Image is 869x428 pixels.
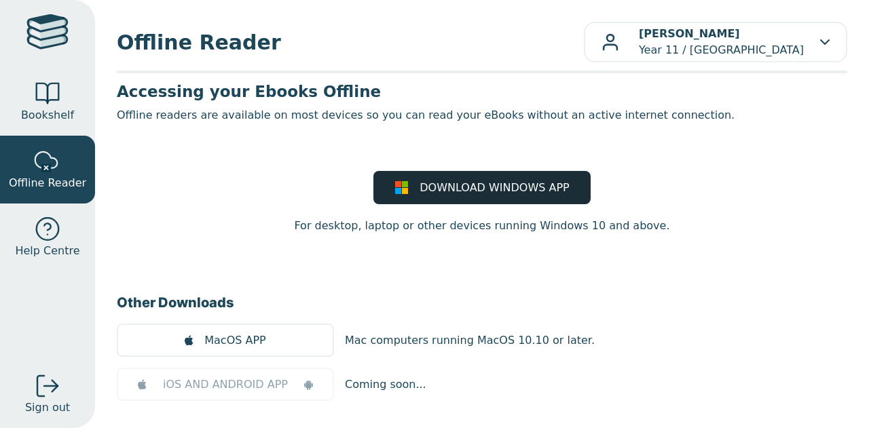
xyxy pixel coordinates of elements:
span: Bookshelf [21,107,74,123]
p: Year 11 / [GEOGRAPHIC_DATA] [639,26,804,58]
span: Offline Reader [117,27,584,58]
h3: Other Downloads [117,292,847,313]
span: Offline Reader [9,175,86,191]
span: Help Centre [15,243,79,259]
span: MacOS APP [204,332,265,349]
span: Sign out [25,400,70,416]
p: Mac computers running MacOS 10.10 or later. [345,332,595,349]
p: Coming soon... [345,376,426,393]
h3: Accessing your Ebooks Offline [117,81,847,102]
span: DOWNLOAD WINDOWS APP [420,180,569,196]
a: MacOS APP [117,324,334,357]
p: Offline readers are available on most devices so you can read your eBooks without an active inter... [117,107,847,123]
a: DOWNLOAD WINDOWS APP [373,171,591,204]
p: For desktop, laptop or other devices running Windows 10 and above. [294,218,669,234]
b: [PERSON_NAME] [639,27,740,40]
button: [PERSON_NAME]Year 11 / [GEOGRAPHIC_DATA] [584,22,847,62]
span: iOS AND ANDROID APP [163,376,288,393]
